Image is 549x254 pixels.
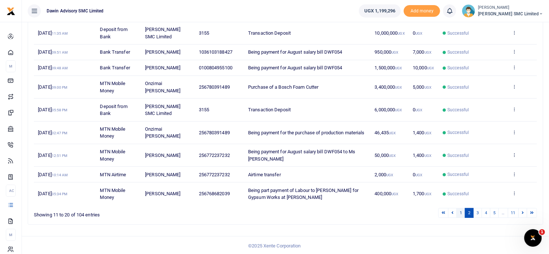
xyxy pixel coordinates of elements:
[199,30,209,36] span: 3155
[375,49,399,55] span: 950,000
[38,65,68,70] span: [DATE]
[145,172,180,177] span: [PERSON_NAME]
[415,31,422,35] small: UGX
[447,190,469,197] span: Successful
[52,31,68,35] small: 11:35 AM
[375,107,402,112] span: 6,000,000
[100,172,126,177] span: MTN Airtime
[456,208,465,218] a: 1
[38,172,68,177] span: [DATE]
[199,84,230,90] span: 256780391489
[375,84,402,90] span: 3,400,000
[145,153,180,158] span: [PERSON_NAME]
[145,27,180,39] span: [PERSON_NAME] SMC Limited
[7,7,15,16] img: logo-small
[391,50,398,54] small: UGX
[413,172,422,177] span: 0
[375,30,405,36] span: 10,000,000
[52,85,68,89] small: 09:00 PM
[447,171,469,178] span: Successful
[465,208,474,218] a: 2
[100,81,125,93] span: MTN Mobile Money
[52,66,68,70] small: 09:48 AM
[427,66,434,70] small: UGX
[145,126,180,139] span: Onzimai [PERSON_NAME]
[447,129,469,136] span: Successful
[248,65,342,70] span: Being payment for August salary bill DWF054
[199,130,230,135] span: 256780391489
[424,50,431,54] small: UGX
[100,188,125,200] span: MTN Mobile Money
[52,50,68,54] small: 09:51 AM
[424,154,431,158] small: UGX
[413,130,431,135] span: 1,400
[539,229,545,235] span: 1
[375,65,402,70] span: 1,500,000
[413,65,434,70] span: 10,000
[248,188,358,200] span: Being part payment of Labour to [PERSON_NAME] for Gypsum Works at [PERSON_NAME]
[34,207,240,219] div: Showing 11 to 20 of 104 entries
[356,4,404,18] li: Wallet ballance
[100,27,127,39] span: Deposit from Bank
[248,130,364,135] span: Being payment for the purchase of production materials
[524,229,542,247] iframe: Intercom live chat
[6,60,16,72] li: M
[395,85,402,89] small: UGX
[52,108,68,112] small: 05:58 PM
[145,65,180,70] span: [PERSON_NAME]
[413,84,431,90] span: 5,000
[447,152,469,159] span: Successful
[248,149,355,162] span: Being payment for August salary bill DWF054 to Ms [PERSON_NAME]
[38,49,68,55] span: [DATE]
[395,66,402,70] small: UGX
[145,81,180,93] span: Onzimai [PERSON_NAME]
[447,30,469,36] span: Successful
[199,65,232,70] span: 0100804955100
[490,208,499,218] a: 5
[447,107,469,113] span: Successful
[38,130,67,135] span: [DATE]
[145,191,180,196] span: [PERSON_NAME]
[359,4,401,18] a: UGX 1,199,296
[482,208,490,218] a: 4
[100,149,125,162] span: MTN Mobile Money
[447,65,469,71] span: Successful
[6,229,16,241] li: M
[199,191,230,196] span: 256768682039
[38,30,68,36] span: [DATE]
[52,173,68,177] small: 10:14 AM
[413,49,431,55] span: 7,000
[375,130,396,135] span: 46,435
[375,153,396,158] span: 50,000
[404,5,440,17] li: Toup your wallet
[199,153,230,158] span: 256772237232
[52,131,68,135] small: 02:47 PM
[52,154,68,158] small: 12:51 PM
[413,153,431,158] span: 1,400
[38,153,67,158] span: [DATE]
[145,49,180,55] span: [PERSON_NAME]
[199,172,230,177] span: 256772237232
[375,191,399,196] span: 400,000
[413,191,431,196] span: 1,700
[424,85,431,89] small: UGX
[413,30,422,36] span: 0
[100,65,130,70] span: Bank Transfer
[248,107,291,112] span: Transaction Deposit
[404,5,440,17] span: Add money
[7,8,15,14] a: logo-small logo-large logo-large
[38,107,67,112] span: [DATE]
[462,4,475,18] img: profile-user
[38,191,67,196] span: [DATE]
[395,108,402,112] small: UGX
[473,208,482,218] a: 3
[478,11,543,17] span: [PERSON_NAME] SMC Limited
[424,131,431,135] small: UGX
[415,108,422,112] small: UGX
[100,49,130,55] span: Bank Transfer
[6,185,16,197] li: Ac
[389,154,396,158] small: UGX
[415,173,422,177] small: UGX
[44,8,107,14] span: Dawin Advisory SMC Limited
[508,208,519,218] a: 11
